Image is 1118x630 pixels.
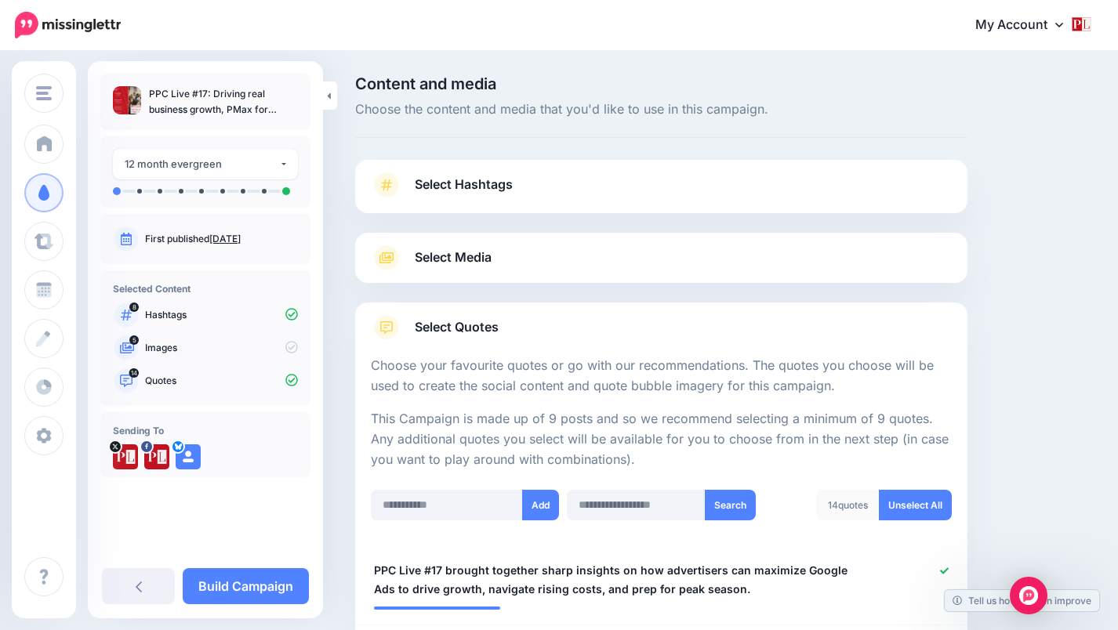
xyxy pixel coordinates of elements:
[371,356,952,396] p: Choose your favourite quotes or go with our recommendations. The quotes you choose will be used t...
[113,444,138,469] img: VXukmLY3-88421.jpg
[176,444,201,469] img: user_default_image.png
[209,233,241,244] a: [DATE]
[145,341,298,355] p: Images
[129,335,139,345] span: 5
[125,155,279,173] div: 12 month evergreen
[113,86,141,114] img: e920cc0d6bf6c17f7d1eac9025878cc7_thumb.jpg
[1010,577,1047,614] div: Open Intercom Messenger
[371,409,952,470] p: This Campaign is made up of 9 posts and so we recommend selecting a minimum of 9 quotes. Any addi...
[371,245,952,270] a: Select Media
[145,374,298,388] p: Quotes
[415,247,492,268] span: Select Media
[36,86,52,100] img: menu.png
[371,172,952,213] a: Select Hashtags
[828,499,838,511] span: 14
[371,315,952,356] a: Select Quotes
[113,283,298,295] h4: Selected Content
[145,232,298,246] p: First published
[149,86,298,118] p: PPC Live #17: Driving real business growth, PMax for Ecom, PPC tips for peak Shopping succes
[129,302,139,312] span: 8
[522,490,559,520] button: Add
[945,590,1099,611] a: Tell us how we can improve
[15,12,121,38] img: Missinglettr
[144,444,169,469] img: 417396778_369878695803352_5275805322351783115_n-bsa153204.jpg
[415,174,513,195] span: Select Hashtags
[129,368,140,378] span: 14
[960,6,1094,45] a: My Account
[705,490,756,520] button: Search
[145,308,298,322] p: Hashtags
[113,149,298,179] button: 12 month evergreen
[879,490,952,520] a: Unselect All
[355,76,967,92] span: Content and media
[816,490,880,520] div: quotes
[374,561,849,599] span: PPC Live #17 brought together sharp insights on how advertisers can maximize Google Ads to drive ...
[113,425,298,436] h4: Sending To
[355,100,967,120] span: Choose the content and media that you'd like to use in this campaign.
[415,317,499,338] span: Select Quotes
